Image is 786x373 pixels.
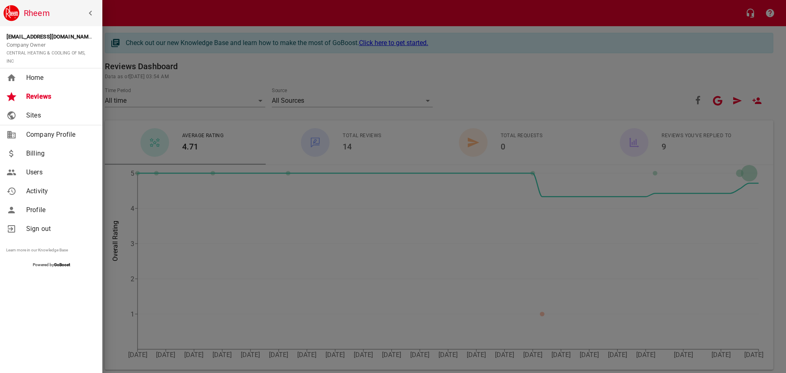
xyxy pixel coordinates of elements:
[7,34,93,40] strong: [EMAIL_ADDRESS][DOMAIN_NAME]
[54,262,70,267] strong: GoBoost
[7,42,85,64] span: Company Owner
[26,111,93,120] span: Sites
[7,50,85,64] small: CENTRAL HEATING & COOLING OF MS, INC
[33,262,70,267] span: Powered by
[26,167,93,177] span: Users
[26,205,93,215] span: Profile
[26,186,93,196] span: Activity
[26,130,93,140] span: Company Profile
[26,224,93,234] span: Sign out
[26,149,93,158] span: Billing
[6,248,68,252] a: Learn more in our Knowledge Base
[3,5,20,21] img: rheem.png
[26,92,93,102] span: Reviews
[26,73,93,83] span: Home
[24,7,99,20] h6: Rheem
